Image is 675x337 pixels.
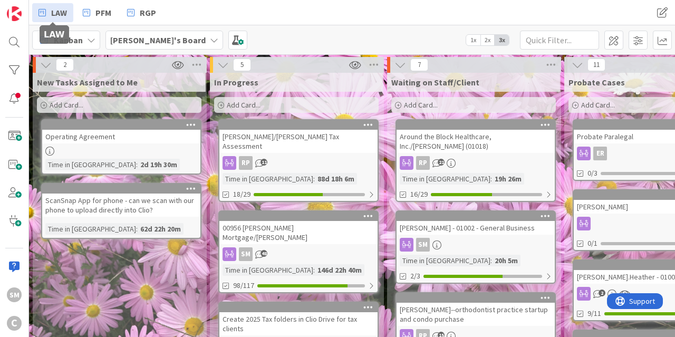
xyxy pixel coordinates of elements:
a: 00956 [PERSON_NAME] Mortgage/[PERSON_NAME]SMTime in [GEOGRAPHIC_DATA]:146d 22h 40m98/117 [218,210,379,293]
div: [PERSON_NAME] - 01002 - General Business [397,221,555,235]
span: 2/3 [410,271,420,282]
span: 98/117 [233,280,254,291]
span: : [490,255,492,266]
div: Create 2025 Tax folders in Clio Drive for tax clients [219,303,378,335]
span: : [313,264,315,276]
b: [PERSON_NAME]'s Board [110,35,206,45]
span: 2 [599,290,605,296]
span: : [136,223,138,235]
a: Around the Block Healthcare, Inc./[PERSON_NAME] (01018)RPTime in [GEOGRAPHIC_DATA]:19h 26m16/29 [396,119,556,202]
div: [PERSON_NAME]--orthodontist practice startup and condo purchase [397,303,555,326]
span: 2x [480,35,495,45]
div: ScanSnap App for phone - can we scan with our phone to upload directly into Clio? [42,184,200,217]
div: 20h 5m [492,255,520,266]
div: [PERSON_NAME]/[PERSON_NAME] Tax Assessment [219,120,378,153]
span: LAW [51,6,67,19]
div: Around the Block Healthcare, Inc./[PERSON_NAME] (01018) [397,120,555,153]
div: 00956 [PERSON_NAME] Mortgage/[PERSON_NAME] [219,211,378,244]
span: Add Card... [404,100,438,110]
div: SM [239,247,253,261]
span: : [313,173,315,185]
div: ER [593,147,607,160]
a: Operating AgreementTime in [GEOGRAPHIC_DATA]:2d 19h 30m [41,119,201,175]
div: Operating Agreement [42,120,200,143]
span: 48 [261,250,267,257]
span: PFM [95,6,111,19]
span: 5 [233,59,251,71]
div: [PERSON_NAME]/[PERSON_NAME] Tax Assessment [219,130,378,153]
span: 11 [261,159,267,166]
h5: LAW [44,30,65,40]
div: Time in [GEOGRAPHIC_DATA] [223,264,313,276]
div: Create 2025 Tax folders in Clio Drive for tax clients [219,312,378,335]
a: ScanSnap App for phone - can we scan with our phone to upload directly into Clio?Time in [GEOGRAP... [41,183,201,239]
div: 62d 22h 20m [138,223,184,235]
div: RP [219,156,378,170]
div: [PERSON_NAME]--orthodontist practice startup and condo purchase [397,293,555,326]
div: 146d 22h 40m [315,264,364,276]
span: 11 [587,59,605,71]
div: Time in [GEOGRAPHIC_DATA] [400,173,490,185]
span: Add Card... [581,100,615,110]
div: ScanSnap App for phone - can we scan with our phone to upload directly into Clio? [42,194,200,217]
div: Time in [GEOGRAPHIC_DATA] [45,223,136,235]
span: New Tasks Assigned to Me [37,77,138,88]
span: 9/11 [587,308,601,319]
div: [PERSON_NAME] - 01002 - General Business [397,211,555,235]
span: Waiting on Staff/Client [391,77,479,88]
div: RP [397,156,555,170]
span: 21 [438,159,445,166]
span: 2 [56,59,74,71]
span: Probate Cases [568,77,625,88]
div: 00956 [PERSON_NAME] Mortgage/[PERSON_NAME] [219,221,378,244]
div: 19h 26m [492,173,524,185]
span: In Progress [214,77,258,88]
div: SM [219,247,378,261]
span: : [136,159,138,170]
div: Time in [GEOGRAPHIC_DATA] [223,173,313,185]
span: 18/29 [233,189,250,200]
div: RP [239,156,253,170]
span: 3x [495,35,509,45]
div: 2d 19h 30m [138,159,180,170]
div: Time in [GEOGRAPHIC_DATA] [45,159,136,170]
div: Operating Agreement [42,130,200,143]
div: SM [397,238,555,252]
span: 7 [410,59,428,71]
div: SM [7,287,22,302]
span: Add Card... [227,100,261,110]
div: RP [416,156,430,170]
span: 0/1 [587,238,597,249]
span: 1x [466,35,480,45]
a: [PERSON_NAME] - 01002 - General BusinessSMTime in [GEOGRAPHIC_DATA]:20h 5m2/3 [396,210,556,284]
div: SM [416,238,430,252]
div: Around the Block Healthcare, Inc./[PERSON_NAME] (01018) [397,130,555,153]
span: RGP [140,6,156,19]
div: 88d 18h 6m [315,173,357,185]
a: [PERSON_NAME]/[PERSON_NAME] Tax AssessmentRPTime in [GEOGRAPHIC_DATA]:88d 18h 6m18/29 [218,119,379,202]
input: Quick Filter... [520,31,599,50]
div: C [7,316,22,331]
span: Add Card... [50,100,83,110]
span: : [490,173,492,185]
a: LAW [32,3,73,22]
img: Visit kanbanzone.com [7,6,22,21]
div: Time in [GEOGRAPHIC_DATA] [400,255,490,266]
span: 16/29 [410,189,428,200]
span: Support [22,2,48,14]
span: 0/3 [587,168,597,179]
a: RGP [121,3,162,22]
a: PFM [76,3,118,22]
